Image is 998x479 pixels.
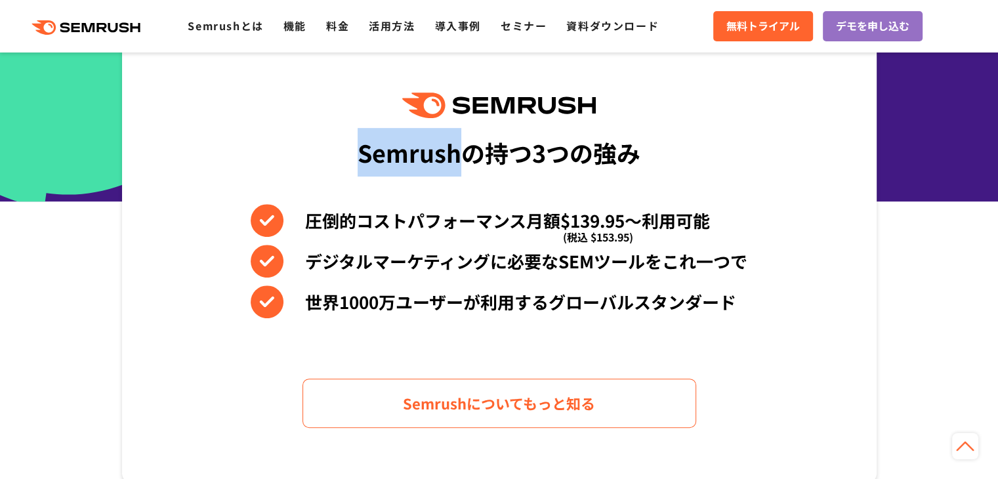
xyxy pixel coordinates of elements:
[251,285,747,318] li: 世界1000万ユーザーが利用するグローバルスタンダード
[326,18,349,33] a: 料金
[402,93,595,118] img: Semrush
[823,11,923,41] a: デモを申し込む
[713,11,813,41] a: 無料トライアル
[283,18,306,33] a: 機能
[403,392,595,415] span: Semrushについてもっと知る
[369,18,415,33] a: 活用方法
[358,128,640,177] div: Semrushの持つ3つの強み
[251,245,747,278] li: デジタルマーケティングに必要なSEMツールをこれ一つで
[566,18,659,33] a: 資料ダウンロード
[501,18,547,33] a: セミナー
[188,18,263,33] a: Semrushとは
[726,18,800,35] span: 無料トライアル
[836,18,909,35] span: デモを申し込む
[435,18,481,33] a: 導入事例
[251,204,747,237] li: 圧倒的コストパフォーマンス月額$139.95〜利用可能
[563,220,633,253] span: (税込 $153.95)
[302,379,696,428] a: Semrushについてもっと知る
